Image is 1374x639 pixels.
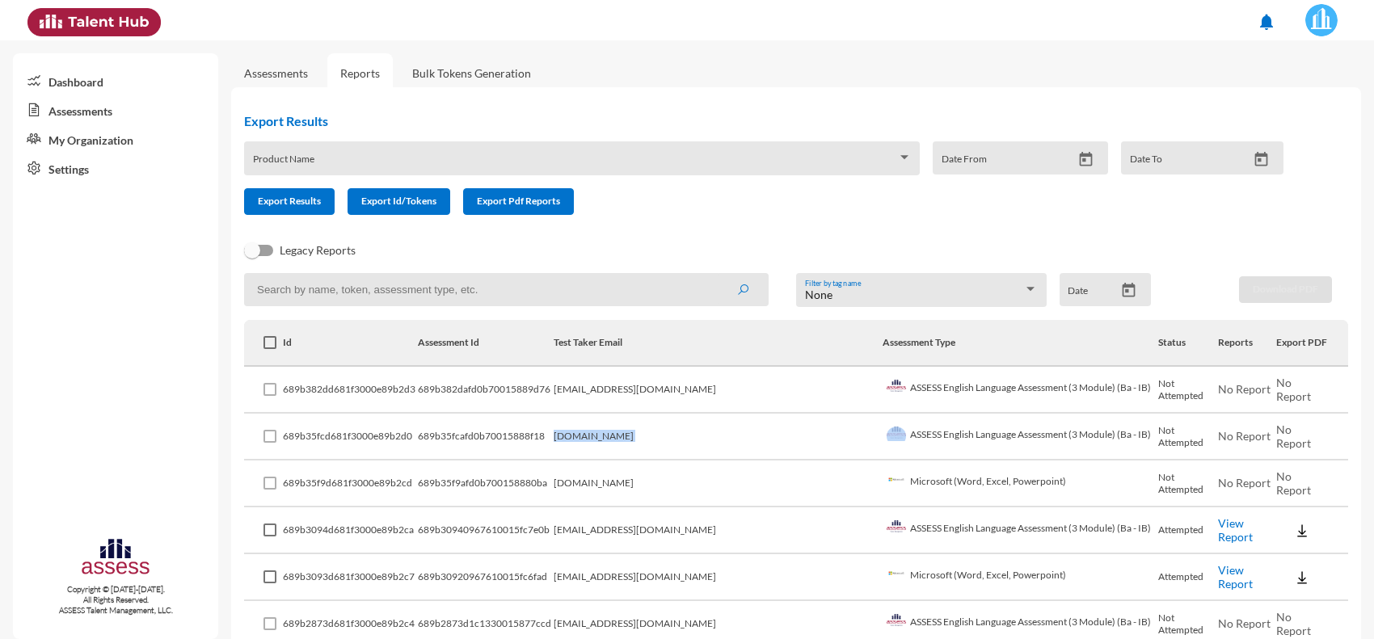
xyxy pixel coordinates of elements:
[13,95,218,124] a: Assessments
[418,460,554,507] td: 689b35f9afd0b700158880ba
[1218,516,1253,544] a: View Report
[805,288,832,301] span: None
[13,66,218,95] a: Dashboard
[361,195,436,207] span: Export Id/Tokens
[283,460,418,507] td: 689b35f9d681f3000e89b2cd
[80,536,152,581] img: assesscompany-logo.png
[554,554,883,601] td: [EMAIL_ADDRESS][DOMAIN_NAME]
[554,367,883,414] td: [EMAIL_ADDRESS][DOMAIN_NAME]
[1158,460,1217,507] td: Not Attempted
[883,367,1159,414] td: ASSESS English Language Assessment (3 Module) (Ba - IB)
[13,584,218,616] p: Copyright © [DATE]-[DATE]. All Rights Reserved. ASSESS Talent Management, LLC.
[1218,429,1271,443] span: No Report
[399,53,544,93] a: Bulk Tokens Generation
[418,320,554,367] th: Assessment Id
[283,507,418,554] td: 689b3094d681f3000e89b2ca
[477,195,560,207] span: Export Pdf Reports
[1218,476,1271,490] span: No Report
[13,124,218,153] a: My Organization
[1276,376,1311,403] span: No Report
[1072,151,1100,168] button: Open calendar
[418,367,554,414] td: 689b382dafd0b70015889d76
[883,554,1159,601] td: Microsoft (Word, Excel, Powerpoint)
[1115,282,1143,299] button: Open calendar
[1257,12,1276,32] mat-icon: notifications
[418,507,554,554] td: 689b30940967610015fc7e0b
[258,195,321,207] span: Export Results
[1218,320,1276,367] th: Reports
[418,414,554,460] td: 689b35fcafd0b70015888f18
[1276,320,1348,367] th: Export PDF
[283,554,418,601] td: 689b3093d681f3000e89b2c7
[1158,367,1217,414] td: Not Attempted
[13,153,218,183] a: Settings
[283,367,418,414] td: 689b382dd681f3000e89b2d3
[1158,414,1217,460] td: Not Attempted
[280,241,356,260] span: Legacy Reports
[283,320,418,367] th: Id
[244,273,769,306] input: Search by name, token, assessment type, etc.
[883,414,1159,460] td: ASSESS English Language Assessment (3 Module) (Ba - IB)
[1158,507,1217,554] td: Attempted
[554,460,883,507] td: [DOMAIN_NAME]
[244,113,1296,128] h2: Export Results
[883,507,1159,554] td: ASSESS English Language Assessment (3 Module) (Ba - IB)
[1247,151,1275,168] button: Open calendar
[1218,382,1271,396] span: No Report
[1158,554,1217,601] td: Attempted
[554,414,883,460] td: [DOMAIN_NAME]
[1253,283,1318,295] span: Download PDF
[1218,563,1253,591] a: View Report
[1276,422,1311,450] span: No Report
[554,320,883,367] th: Test Taker Email
[1158,320,1217,367] th: Status
[1276,469,1311,497] span: No Report
[283,414,418,460] td: 689b35fcd681f3000e89b2d0
[1218,616,1271,630] span: No Report
[883,460,1159,507] td: Microsoft (Word, Excel, Powerpoint)
[327,53,393,93] a: Reports
[418,554,554,601] td: 689b30920967610015fc6fad
[348,188,450,215] button: Export Id/Tokens
[463,188,574,215] button: Export Pdf Reports
[883,320,1159,367] th: Assessment Type
[244,66,308,80] a: Assessments
[1276,610,1311,637] span: No Report
[1239,276,1332,303] button: Download PDF
[554,507,883,554] td: [EMAIL_ADDRESS][DOMAIN_NAME]
[244,188,335,215] button: Export Results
